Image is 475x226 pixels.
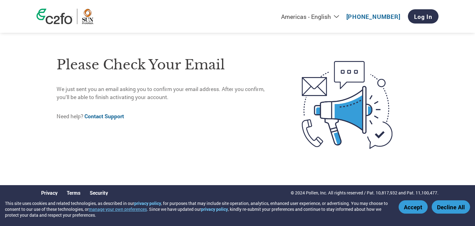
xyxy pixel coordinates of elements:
p: Need help? [57,112,276,120]
a: Security [90,189,108,196]
p: © 2024 Pollen, Inc. All rights reserved / Pat. 10,817,932 and Pat. 11,100,477. [291,189,439,196]
img: c2fo logo [36,9,72,24]
button: Accept [399,200,428,214]
img: open-email [276,50,418,160]
a: Terms [67,189,80,196]
img: Sun Pharma [82,9,93,24]
p: We just sent you an email asking you to confirm your email address. After you confirm, you’ll be ... [57,85,276,102]
button: manage your own preferences [89,206,147,212]
button: Decline All [432,200,470,214]
a: Contact Support [84,113,124,120]
div: This site uses cookies and related technologies, as described in our , for purposes that may incl... [5,200,390,218]
a: privacy policy [134,200,161,206]
a: Privacy [41,189,58,196]
a: [PHONE_NUMBER] [346,13,400,20]
h1: Please check your email [57,55,276,75]
a: privacy policy [201,206,228,212]
a: Log In [408,9,439,24]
